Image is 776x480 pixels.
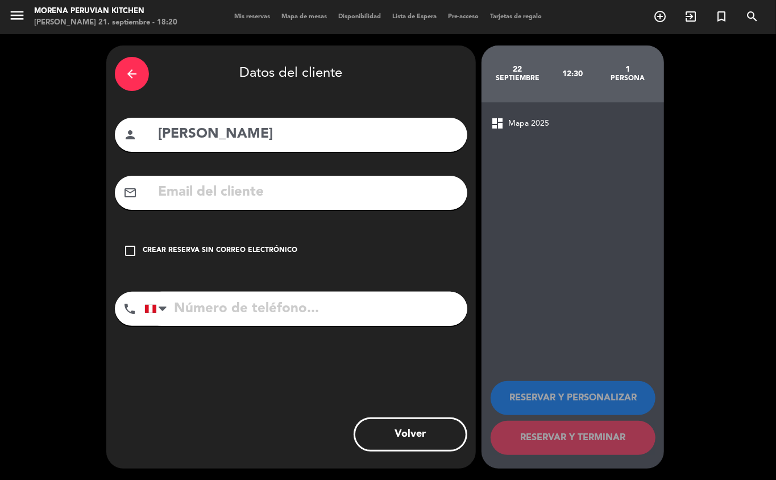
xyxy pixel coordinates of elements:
span: Lista de Espera [387,14,442,20]
div: Crear reserva sin correo electrónico [143,245,297,256]
span: Tarjetas de regalo [484,14,547,20]
span: Mis reservas [229,14,276,20]
div: Peru (Perú): +51 [145,292,171,325]
i: person [123,128,137,142]
div: 22 [490,65,545,74]
i: add_circle_outline [653,10,667,23]
button: RESERVAR Y TERMINAR [491,421,655,455]
i: arrow_back [125,67,139,81]
button: RESERVAR Y PERSONALIZAR [491,381,655,415]
div: 1 [600,65,655,74]
i: turned_in_not [715,10,728,23]
i: check_box_outline_blank [123,244,137,258]
i: exit_to_app [684,10,698,23]
div: persona [600,74,655,83]
span: Pre-acceso [442,14,484,20]
div: Morena Peruvian Kitchen [34,6,177,17]
span: Mapa 2025 [508,117,549,130]
input: Nombre del cliente [157,123,459,146]
div: septiembre [490,74,545,83]
i: phone [123,302,136,316]
i: menu [9,7,26,24]
i: search [745,10,759,23]
button: menu [9,7,26,28]
i: mail_outline [123,186,137,200]
span: dashboard [491,117,504,130]
div: Datos del cliente [115,54,467,94]
input: Email del cliente [157,181,459,204]
div: 12:30 [545,54,600,94]
button: Volver [354,417,467,452]
div: [PERSON_NAME] 21. septiembre - 18:20 [34,17,177,28]
input: Número de teléfono... [144,292,467,326]
span: Disponibilidad [333,14,387,20]
span: Mapa de mesas [276,14,333,20]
